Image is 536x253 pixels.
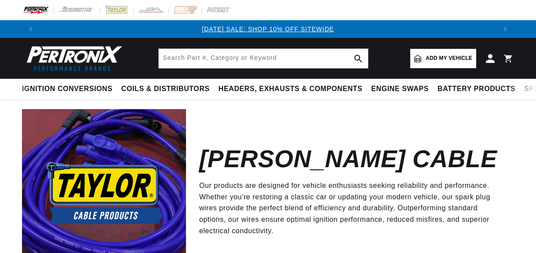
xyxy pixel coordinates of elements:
a: Add my vehicle [410,49,476,68]
div: 1 of 3 [40,24,496,34]
span: Ignition Conversions [22,84,113,94]
span: Coils & Distributors [121,84,210,94]
p: Our products are designed for vehicle enthusiasts seeking reliability and performance. Whether yo... [199,180,501,236]
a: [DATE] SALE: SHOP 10% OFF SITEWIDE [202,26,334,33]
summary: Coils & Distributors [117,79,214,99]
span: Battery Products [438,84,515,94]
span: Add my vehicle [426,54,472,62]
span: Engine Swaps [371,84,429,94]
span: Headers, Exhausts & Components [219,84,362,94]
button: Translation missing: en.sections.announcements.previous_announcement [22,20,40,38]
button: search button [349,49,368,68]
button: Translation missing: en.sections.announcements.next_announcement [496,20,514,38]
summary: Ignition Conversions [22,79,117,99]
summary: Headers, Exhausts & Components [214,79,367,99]
img: Pertronix [22,43,123,73]
h2: [PERSON_NAME] Cable [199,149,497,169]
input: Search Part #, Category or Keyword [159,49,368,68]
summary: Engine Swaps [367,79,433,99]
div: Announcement [40,24,496,34]
summary: Battery Products [433,79,520,99]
